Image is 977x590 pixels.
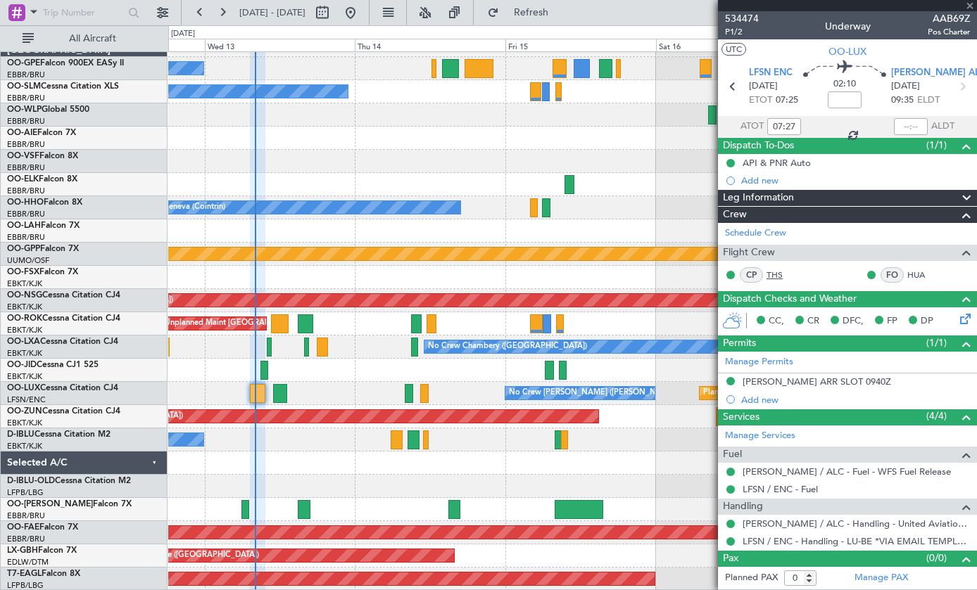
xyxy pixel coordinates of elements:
[741,174,970,186] div: Add new
[7,152,78,160] a: OO-VSFFalcon 8X
[7,209,45,219] a: EBBR/BRU
[7,278,42,289] a: EBKT/KJK
[7,129,76,137] a: OO-AIEFalcon 7X
[928,11,970,26] span: AAB69Z
[7,546,38,555] span: LX-GBH
[723,551,738,567] span: Pax
[721,43,746,56] button: UTC
[769,314,784,328] span: CC,
[807,314,819,328] span: CR
[725,571,778,585] label: Planned PAX
[7,222,80,230] a: OO-LAHFalcon 7X
[505,39,656,51] div: Fri 15
[723,409,759,425] span: Services
[725,11,759,26] span: 534474
[509,383,678,404] div: No Crew [PERSON_NAME] ([PERSON_NAME])
[7,570,80,578] a: T7-EAGLFalcon 8X
[7,338,118,346] a: OO-LXACessna Citation CJ4
[723,335,756,352] span: Permits
[7,255,49,266] a: UUMO/OSF
[7,477,55,485] span: D-IBLU-OLD
[723,245,775,261] span: Flight Crew
[749,94,772,108] span: ETOT
[7,500,93,508] span: OO-[PERSON_NAME]
[743,376,891,387] div: [PERSON_NAME] ARR SLOT 0940Z
[7,268,78,276] a: OO-FSXFalcon 7X
[7,384,118,392] a: OO-LUXCessna Citation CJ4
[7,338,40,346] span: OO-LXA
[7,407,42,416] span: OO-ZUN
[7,175,77,184] a: OO-ELKFalcon 8X
[37,34,149,44] span: All Aircraft
[7,511,45,521] a: EBBR/BRU
[723,291,857,307] span: Dispatch Checks and Weather
[7,59,40,68] span: OO-GPE
[725,226,786,241] a: Schedule Crew
[7,59,124,68] a: OO-GPEFalcon 900EX EASy II
[723,207,747,223] span: Crew
[7,523,39,532] span: OO-FAE
[7,430,111,439] a: D-IBLUCessna Citation M2
[767,269,798,281] a: THS
[7,384,40,392] span: OO-LUX
[926,409,947,423] span: (4/4)
[843,314,864,328] span: DFC,
[502,8,561,18] span: Refresh
[723,190,794,206] span: Leg Information
[7,152,39,160] span: OO-VSF
[723,138,794,154] span: Dispatch To-Dos
[7,198,44,207] span: OO-HHO
[7,500,132,508] a: OO-[PERSON_NAME]Falcon 7X
[7,325,42,335] a: EBKT/KJK
[881,267,904,283] div: FO
[7,361,99,369] a: OO-JIDCessna CJ1 525
[102,545,259,566] div: Planned Maint Nice ([GEOGRAPHIC_DATA])
[7,105,89,114] a: OO-WLPGlobal 5500
[355,39,505,51] div: Thu 14
[917,94,940,108] span: ELDT
[743,466,951,477] a: [PERSON_NAME] / ALC - Fuel - WFS Fuel Release
[7,487,44,498] a: LFPB/LBG
[7,139,45,150] a: EBBR/BRU
[7,477,131,485] a: D-IBLU-OLDCessna Citation M2
[7,418,42,428] a: EBKT/KJK
[7,291,120,300] a: OO-NSGCessna Citation CJ4
[7,198,82,207] a: OO-HHOFalcon 8X
[891,79,920,94] span: [DATE]
[7,93,45,103] a: EBBR/BRU
[7,361,37,369] span: OO-JID
[743,518,970,530] a: [PERSON_NAME] / ALC - Handling - United Aviation [PERSON_NAME] / ALC
[205,39,355,51] div: Wed 13
[725,355,793,369] a: Manage Permits
[7,523,78,532] a: OO-FAEFalcon 7X
[7,291,42,300] span: OO-NSG
[855,571,908,585] a: Manage PAX
[7,245,79,253] a: OO-GPPFalcon 7X
[7,175,39,184] span: OO-ELK
[15,27,153,50] button: All Aircraft
[723,499,763,515] span: Handling
[7,105,42,114] span: OO-WLP
[7,162,45,173] a: EBBR/BRU
[887,314,897,328] span: FP
[926,138,947,153] span: (1/1)
[7,186,45,196] a: EBBR/BRU
[656,39,807,51] div: Sat 16
[171,28,195,40] div: [DATE]
[776,94,798,108] span: 07:25
[828,44,866,59] span: OO-LUX
[7,441,42,451] a: EBKT/KJK
[7,557,49,567] a: EDLW/DTM
[703,383,925,404] div: Planned Maint [GEOGRAPHIC_DATA] ([GEOGRAPHIC_DATA])
[43,2,124,23] input: Trip Number
[725,429,795,443] a: Manage Services
[931,120,954,134] span: ALDT
[743,535,970,547] a: LFSN / ENC - Handling - LU-BE *VIA EMAIL TEMPLATE* LFSN / ENC
[891,94,914,108] span: 09:35
[833,77,856,91] span: 02:10
[7,129,37,137] span: OO-AIE
[7,570,42,578] span: T7-EAGL
[743,483,818,495] a: LFSN / ENC - Fuel
[7,82,41,91] span: OO-SLM
[907,269,939,281] a: HUA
